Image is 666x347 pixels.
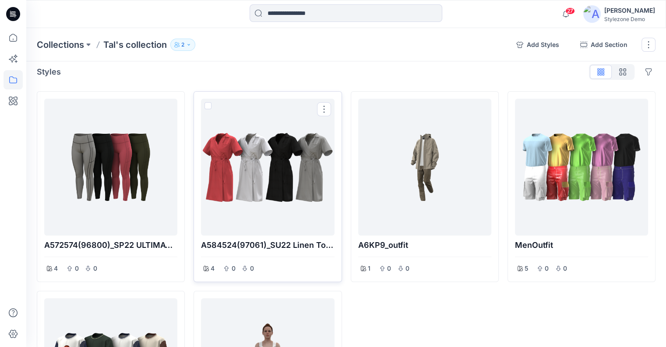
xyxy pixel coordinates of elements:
p: 5 [525,263,528,274]
p: 4 [211,263,215,274]
p: A584524(97061)_SU22 Linen Top_L2 Copy VPP [DATE] [201,239,334,251]
p: 0 [92,263,98,274]
p: 0 [74,263,79,274]
div: Stylezone Demo [604,16,655,22]
img: avatar [583,5,601,23]
p: A6KP9_outfit [358,239,491,251]
span: 27 [565,7,575,14]
div: [PERSON_NAME] [604,5,655,16]
p: A572574(96800)_SP22 ULTIMATE 2.0 HR FULL LENGTH TIGHT- VER B - POWERMESH VPP [DATE] [44,239,177,251]
button: Add Styles [509,38,566,52]
p: 0 [544,263,550,274]
p: Tal's collection [103,39,167,51]
button: Add Section [573,38,634,52]
p: Styles [37,66,61,78]
p: 0 [387,263,392,274]
p: 2 [181,40,184,50]
p: 1 [368,263,370,274]
button: 2 [170,39,195,51]
button: Options [641,65,655,79]
p: 0 [231,263,236,274]
div: A6KP9_outfit100 [351,91,499,282]
div: A572574(96800)_SP22 ULTIMATE 2.0 HR FULL LENGTH TIGHT- VER B - POWERMESH VPP [DATE]400 [37,91,185,282]
div: A584524(97061)_SU22 Linen Top_L2 Copy VPP [DATE]400Options [194,91,342,282]
p: MenOutfit [515,239,648,251]
a: Collections [37,39,84,51]
p: 0 [563,263,568,274]
button: Options [317,102,331,116]
div: MenOutfit500 [507,91,655,282]
p: 0 [405,263,410,274]
p: 0 [249,263,254,274]
p: 4 [54,263,58,274]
